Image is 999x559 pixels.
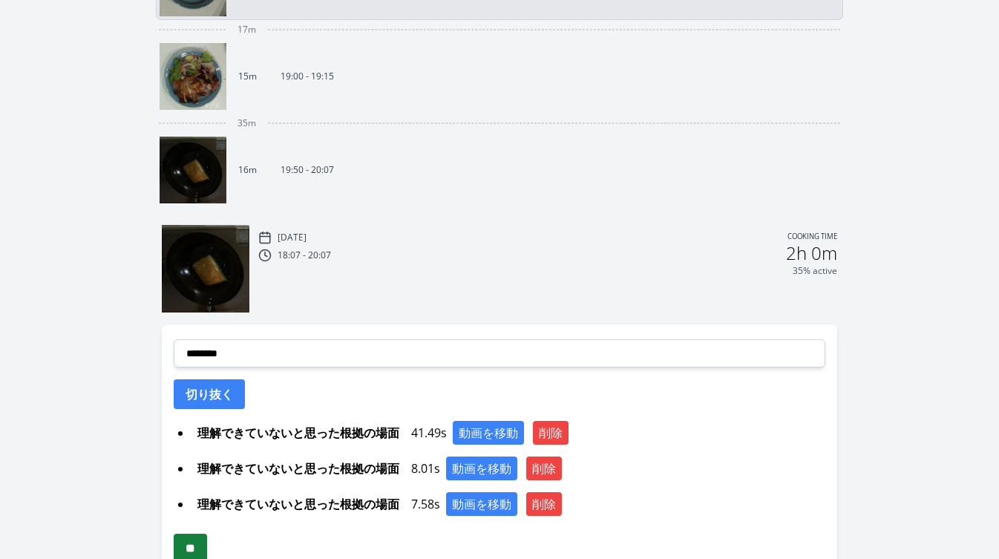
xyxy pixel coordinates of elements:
[191,492,825,516] div: 7.58s
[281,164,334,176] p: 19:50 - 20:07
[793,265,837,277] p: 35% active
[191,457,825,480] div: 8.01s
[787,231,837,244] p: Cooking time
[238,164,257,176] p: 16m
[526,492,562,516] button: 削除
[238,24,256,36] span: 17m
[191,492,405,516] span: 理解できていないと思った根拠の場面
[526,457,562,480] button: 削除
[238,117,256,129] span: 35m
[174,379,245,409] button: 切り抜く
[191,421,405,445] span: 理解できていないと思った根拠の場面
[786,244,837,262] h2: 2h 0m
[278,249,331,261] p: 18:07 - 20:07
[446,492,517,516] button: 動画を移動
[191,457,405,480] span: 理解できていないと思った根拠の場面
[160,137,226,203] img: 250824105129_thumb.jpeg
[453,421,524,445] button: 動画を移動
[533,421,569,445] button: 削除
[160,43,226,110] img: 250824100102_thumb.jpeg
[281,71,334,82] p: 19:00 - 19:15
[446,457,517,480] button: 動画を移動
[278,232,307,243] p: [DATE]
[238,71,257,82] p: 15m
[191,421,825,445] div: 41.49s
[162,225,249,313] img: 250824105129_thumb.jpeg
